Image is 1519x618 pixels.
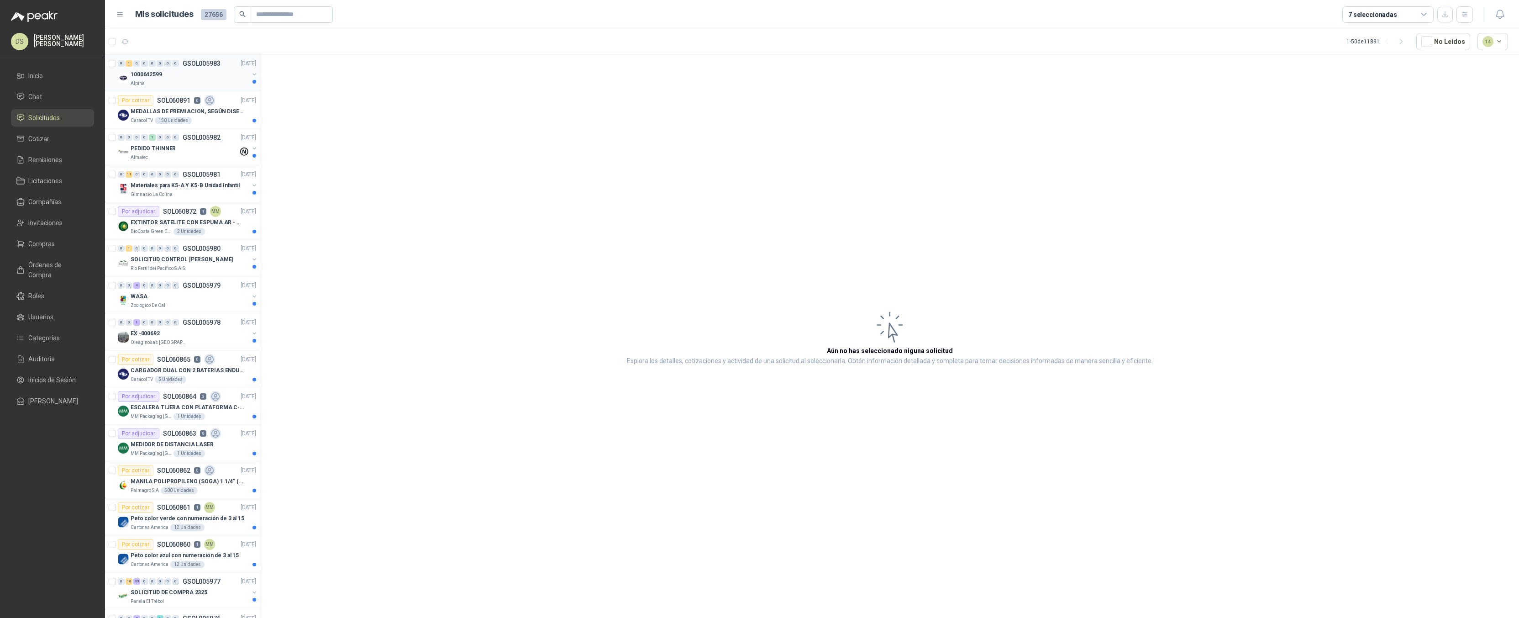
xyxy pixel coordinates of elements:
[131,551,239,560] p: Peto color azul con numeración de 3 al 15
[118,243,258,272] a: 0 1 0 0 0 0 0 0 GSOL005980[DATE] Company LogoSOLICITUD CONTROL [PERSON_NAME]Rio Fertil del Pacífi...
[118,465,153,476] div: Por cotizar
[183,134,221,141] p: GSOL005982
[157,504,190,511] p: SOL060861
[164,171,171,178] div: 0
[149,319,156,326] div: 0
[164,134,171,141] div: 0
[131,117,153,124] p: Caracol TV
[827,346,953,356] h3: Aún no has seleccionado niguna solicitud
[131,588,207,597] p: SOLICITUD DE COMPRA 2325
[170,561,205,568] div: 12 Unidades
[131,598,164,605] p: Panela El Trébol
[241,540,256,549] p: [DATE]
[131,376,153,383] p: Caracol TV
[157,97,190,104] p: SOL060891
[131,487,159,494] p: Palmagro S.A
[157,60,163,67] div: 0
[131,107,244,116] p: MEDALLAS DE PREMIACION, SEGÚN DISEÑO ADJUNTO(ADJUNTAR COTIZACION EN SU FORMATO
[183,319,221,326] p: GSOL005978
[241,466,256,475] p: [DATE]
[118,73,129,84] img: Company Logo
[204,502,215,513] div: MM
[105,498,260,535] a: Por cotizarSOL0608611MM[DATE] Company LogoPeto color verde con numeración de 3 al 15Cartones Amer...
[11,33,28,50] div: DS
[11,88,94,106] a: Chat
[118,147,129,158] img: Company Logo
[28,375,76,385] span: Inicios de Sesión
[131,514,244,523] p: Peto color verde con numeración de 3 al 15
[28,396,78,406] span: [PERSON_NAME]
[118,576,258,605] a: 0 16 30 0 0 0 0 0 GSOL005977[DATE] Company LogoSOLICITUD DE COMPRA 2325Panela El Trébol
[105,350,260,387] a: Por cotizarSOL0608650[DATE] Company LogoCARGADOR DUAL CON 2 BATERIAS ENDURO GO PROCaracol TV5 Uni...
[131,329,160,338] p: EX -000692
[172,282,179,289] div: 0
[11,371,94,389] a: Inicios de Sesión
[149,245,156,252] div: 0
[131,302,167,309] p: Zoologico De Cali
[118,369,129,380] img: Company Logo
[172,319,179,326] div: 0
[241,429,256,438] p: [DATE]
[149,282,156,289] div: 0
[133,245,140,252] div: 0
[118,258,129,269] img: Company Logo
[126,282,132,289] div: 0
[135,8,194,21] h1: Mis solicitudes
[241,503,256,512] p: [DATE]
[149,578,156,585] div: 0
[183,171,221,178] p: GSOL005981
[11,256,94,284] a: Órdenes de Compra
[11,308,94,326] a: Usuarios
[126,245,132,252] div: 1
[241,392,256,401] p: [DATE]
[241,96,256,105] p: [DATE]
[118,539,153,550] div: Por cotizar
[131,144,176,153] p: PEDIDO THINNER
[131,413,172,420] p: MM Packaging [GEOGRAPHIC_DATA]
[105,91,260,128] a: Por cotizarSOL0608910[DATE] Company LogoMEDALLAS DE PREMIACION, SEGÚN DISEÑO ADJUNTO(ADJUNTAR COT...
[1477,33,1508,50] button: 14
[1416,33,1470,50] button: No Leídos
[118,391,159,402] div: Por adjudicar
[133,578,140,585] div: 30
[183,282,221,289] p: GSOL005979
[173,450,205,457] div: 1 Unidades
[118,132,258,161] a: 0 0 0 0 1 0 0 0 GSOL005982[DATE] Company LogoPEDIDO THINNERAlmatec
[28,354,55,364] span: Auditoria
[161,487,198,494] div: 500 Unidades
[241,577,256,586] p: [DATE]
[133,282,140,289] div: 4
[118,332,129,343] img: Company Logo
[157,282,163,289] div: 0
[149,60,156,67] div: 0
[118,134,125,141] div: 0
[105,535,260,572] a: Por cotizarSOL0608601MM[DATE] Company LogoPeto color azul con numeración de 3 al 15Cartones Ameri...
[141,578,148,585] div: 0
[131,218,244,227] p: EXTINTOR SATELITE CON ESPUMA AR - AFFF
[172,245,179,252] div: 0
[131,440,214,449] p: MEDIDOR DE DISTANCIA LASER
[173,413,205,420] div: 1 Unidades
[133,134,140,141] div: 0
[241,318,256,327] p: [DATE]
[183,60,221,67] p: GSOL005983
[34,34,94,47] p: [PERSON_NAME] [PERSON_NAME]
[11,329,94,347] a: Categorías
[241,170,256,179] p: [DATE]
[133,319,140,326] div: 1
[118,169,258,198] a: 0 11 0 0 0 0 0 0 GSOL005981[DATE] Company LogoMateriales para K5-A Y K5-B Unidad InfantilGimnasio...
[157,356,190,363] p: SOL060865
[172,171,179,178] div: 0
[118,280,258,309] a: 0 0 4 0 0 0 0 0 GSOL005979[DATE] Company LogoWASAZoologico De Cali
[200,208,206,215] p: 1
[118,591,129,602] img: Company Logo
[131,477,244,486] p: MANILA POLIPROPILENO (SOGA) 1.1/4" (32MM) marca tesicol
[28,312,53,322] span: Usuarios
[131,265,186,272] p: Rio Fertil del Pacífico S.A.S.
[118,282,125,289] div: 0
[131,191,173,198] p: Gimnasio La Colina
[1348,10,1397,20] div: 7 seleccionadas
[131,228,172,235] p: BioCosta Green Energy S.A.S
[105,387,260,424] a: Por adjudicarSOL0608643[DATE] Company LogoESCALERA TIJERA CON PLATAFORMA C-2347-03MM Packaging [G...
[118,58,258,87] a: 0 1 0 0 0 0 0 0 GSOL005983[DATE] Company Logo1000642599Alpina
